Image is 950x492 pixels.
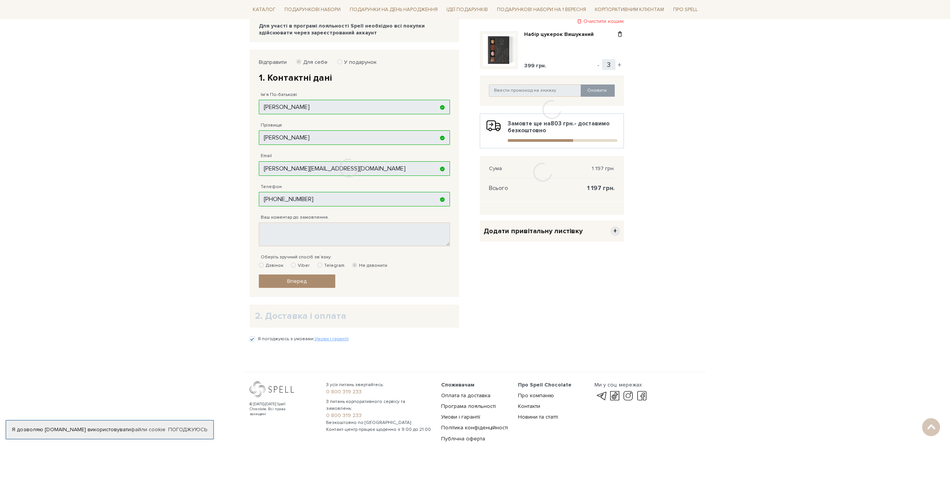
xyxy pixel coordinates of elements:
[258,336,349,343] label: Я погоджуюсь з умовами:
[347,4,441,16] a: Подарунки на День народження
[259,23,450,36] div: Для участі в програмі лояльності Spell необхідно всі покупки здійснювати через зареєстрований акк...
[131,426,166,433] a: файли cookie
[250,402,301,417] div: © [DATE]-[DATE] Spell Chocolate. Всі права захищені
[255,310,454,322] h2: 2. Доставка і оплата
[592,3,667,16] a: Корпоративним клієнтам
[168,426,207,433] a: Погоджуюсь
[441,424,508,431] a: Політика конфіденційності
[670,4,701,16] a: Про Spell
[518,382,572,388] span: Про Spell Chocolate
[611,226,620,236] span: +
[326,412,432,419] a: 0 800 319 233
[635,391,648,401] a: facebook
[441,382,474,388] span: Споживачам
[441,392,490,399] a: Оплата та доставка
[6,426,213,433] div: Я дозволяю [DOMAIN_NAME] використовувати
[494,3,589,16] a: Подарункові набори на 1 Вересня
[326,388,432,395] a: 0 800 319 233
[594,382,648,388] div: Ми у соц. мережах:
[518,403,540,409] a: Контакти
[622,391,635,401] a: instagram
[326,398,432,412] span: З питань корпоративного сервісу та замовлень:
[518,392,554,399] a: Про компанію
[315,336,349,342] a: Умови і гарантії
[250,4,279,16] a: Каталог
[326,426,432,433] span: Контакт-центр працює щоденно з 9:00 до 21:00
[441,414,480,420] a: Умови і гарантії
[608,391,621,401] a: tik-tok
[326,419,432,426] span: Безкоштовно по [GEOGRAPHIC_DATA]
[441,435,485,442] a: Публічна оферта
[518,414,558,420] a: Новини та статті
[484,227,583,235] span: Додати привітальну листівку
[443,4,491,16] a: Ідеї подарунків
[594,391,607,401] a: telegram
[441,403,496,409] a: Програма лояльності
[326,382,432,388] span: З усіх питань звертайтесь:
[281,4,344,16] a: Подарункові набори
